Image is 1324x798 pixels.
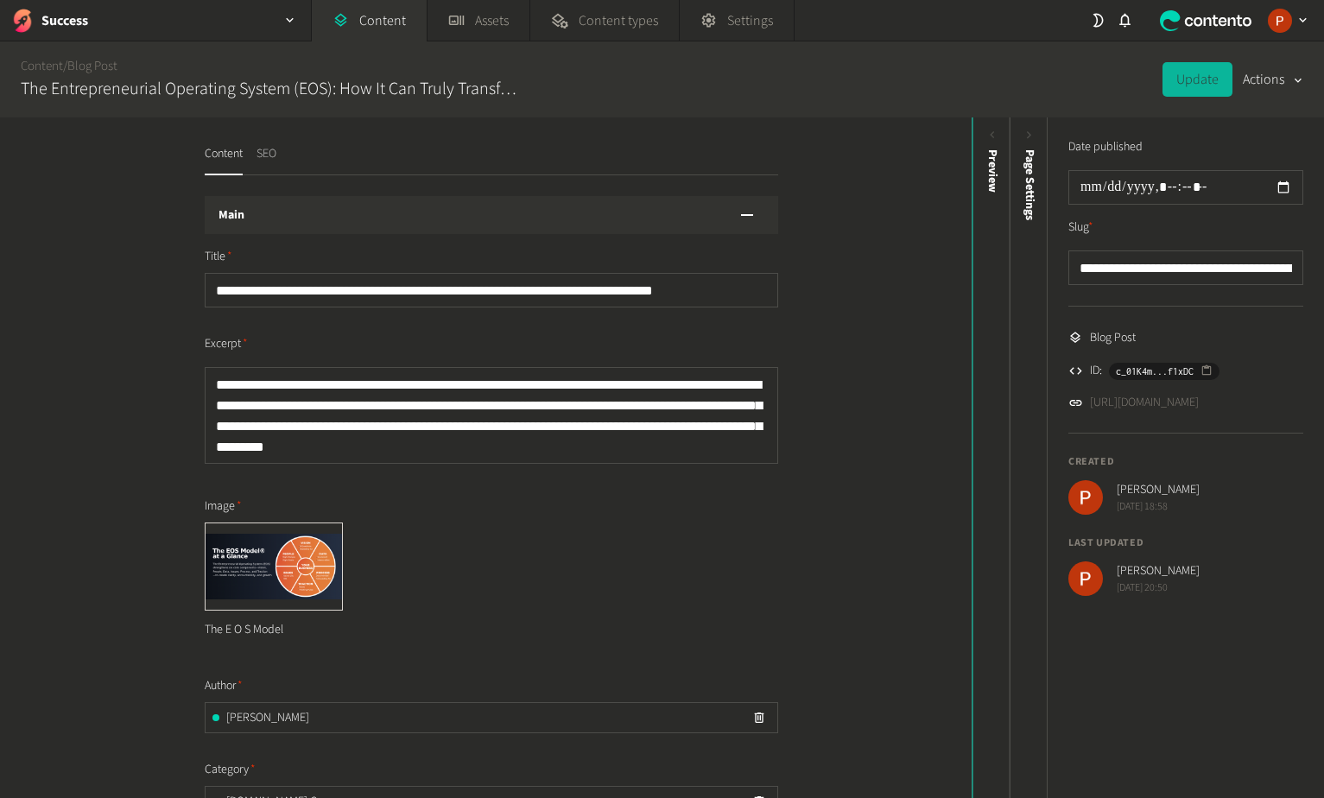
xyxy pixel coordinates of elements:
span: [PERSON_NAME] [226,709,309,727]
span: / [63,57,67,75]
span: Category [205,761,256,779]
a: [URL][DOMAIN_NAME] [1090,394,1199,412]
span: Excerpt [205,335,248,353]
span: [PERSON_NAME] [1117,481,1200,499]
button: c_01K4m...f1xDC [1109,363,1219,380]
span: [PERSON_NAME] [1117,562,1200,580]
h2: The Entrepreneurial Operating System (EOS): How It Can Truly Transform Your Business [21,76,518,102]
label: Date published [1068,138,1143,156]
span: Blog Post [1090,329,1136,347]
button: Content [205,145,243,175]
span: Title [205,248,232,266]
h3: Main [219,206,244,225]
h4: Last updated [1068,535,1303,551]
button: SEO [257,145,276,175]
button: Update [1162,62,1232,97]
img: The E O S Model [206,523,342,610]
img: Success [10,9,35,33]
img: Peter Coppinger [1068,561,1103,596]
h2: Success [41,10,88,31]
span: c_01K4m...f1xDC [1116,364,1194,379]
span: Author [205,677,243,695]
div: The E O S Model [205,611,343,649]
span: Image [205,497,242,516]
span: ID: [1090,362,1102,380]
span: Page Settings [1021,149,1039,220]
label: Slug [1068,218,1093,237]
span: [DATE] 20:50 [1117,580,1200,596]
span: [DATE] 18:58 [1117,499,1200,515]
button: Actions [1243,62,1303,97]
a: Content [21,57,63,75]
span: Content types [579,10,658,31]
img: Peter Coppinger [1268,9,1292,33]
span: Settings [727,10,773,31]
h4: Created [1068,454,1303,470]
div: Preview [983,149,1001,193]
a: Blog Post [67,57,117,75]
img: Peter Coppinger [1068,480,1103,515]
